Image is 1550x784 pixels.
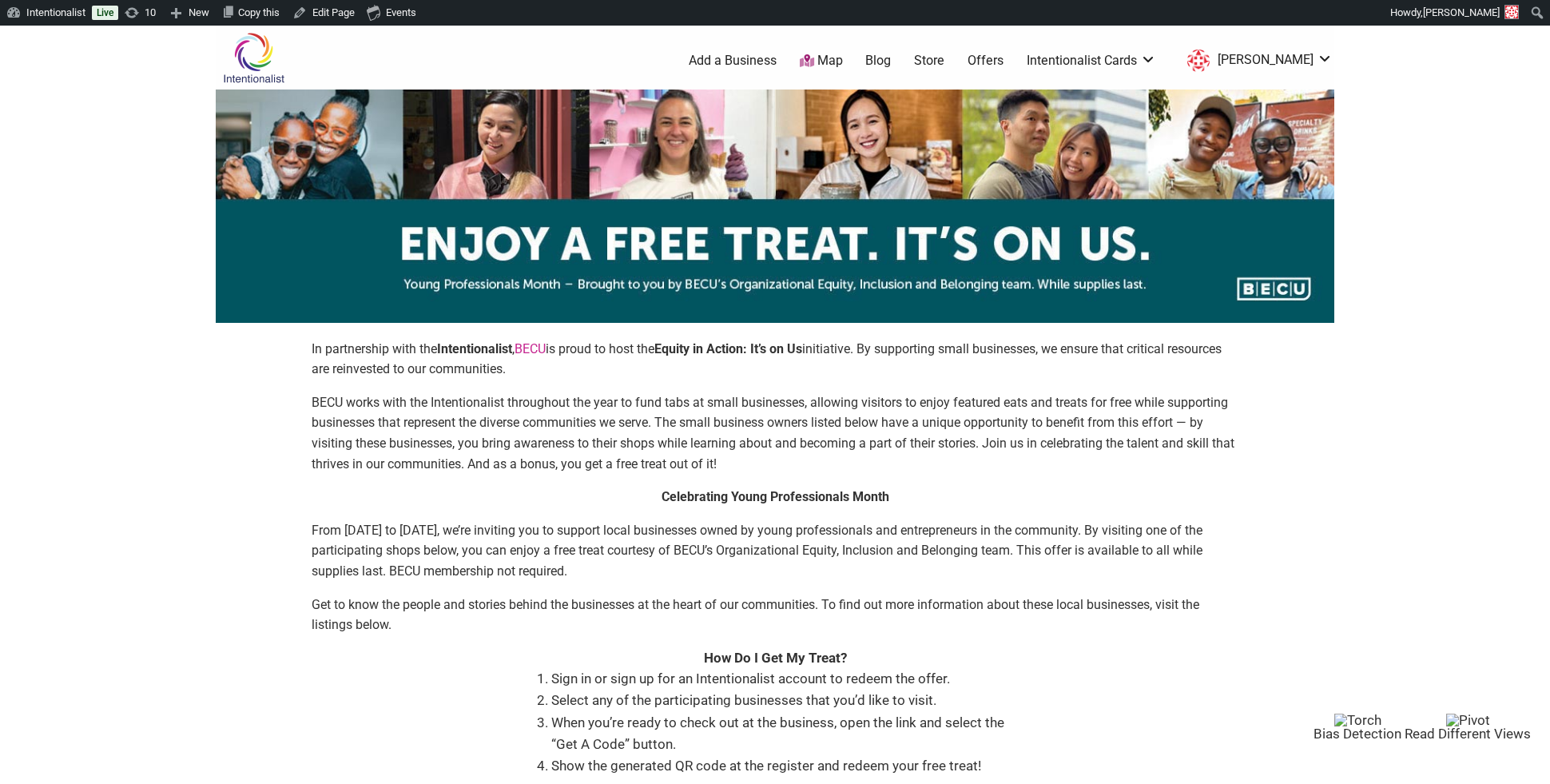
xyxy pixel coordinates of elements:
[312,595,1238,635] p: Get to know the people and stories behind the businesses at the heart of our communities. To find...
[92,6,118,20] a: Live
[551,755,1015,777] li: Show the generated QR code at the register and redeem your free treat!
[968,52,1004,70] a: Offers
[437,341,512,356] strong: Intentionalist
[1179,46,1333,75] li: Sarah-Studer
[216,32,292,84] img: Intentionalist
[1334,714,1381,727] img: Torch
[551,712,1015,755] li: When you’re ready to check out at the business, open the link and select the “Get A Code” button.
[551,668,1015,690] li: Sign in or sign up for an Intentionalist account to redeem the offer.
[312,339,1238,380] p: In partnership with the , is proud to host the initiative. By supporting small businesses, we ens...
[1179,46,1333,75] a: [PERSON_NAME]
[654,341,802,356] strong: Equity in Action: It’s on Us
[1405,713,1531,741] button: Pivot Read Different Views
[312,392,1238,474] p: BECU works with the Intentionalist throughout the year to fund tabs at small businesses, allowing...
[1423,6,1500,18] span: [PERSON_NAME]
[704,650,847,666] strong: How Do I Get My Treat?
[216,90,1334,323] img: sponsor logo
[551,690,1015,711] li: Select any of the participating businesses that you’d like to visit.
[515,341,546,356] a: BECU
[312,520,1238,582] p: From [DATE] to [DATE], we’re inviting you to support local businesses owned by young professional...
[1314,726,1401,742] span: Bias Detection
[1405,726,1531,742] span: Read Different Views
[865,52,891,70] a: Blog
[689,52,777,70] a: Add a Business
[1314,713,1401,741] button: Torch Bias Detection
[914,52,944,70] a: Store
[1027,52,1156,70] a: Intentionalist Cards
[800,52,843,70] a: Map
[662,489,889,504] strong: Celebrating Young Professionals Month
[1446,714,1490,727] img: Pivot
